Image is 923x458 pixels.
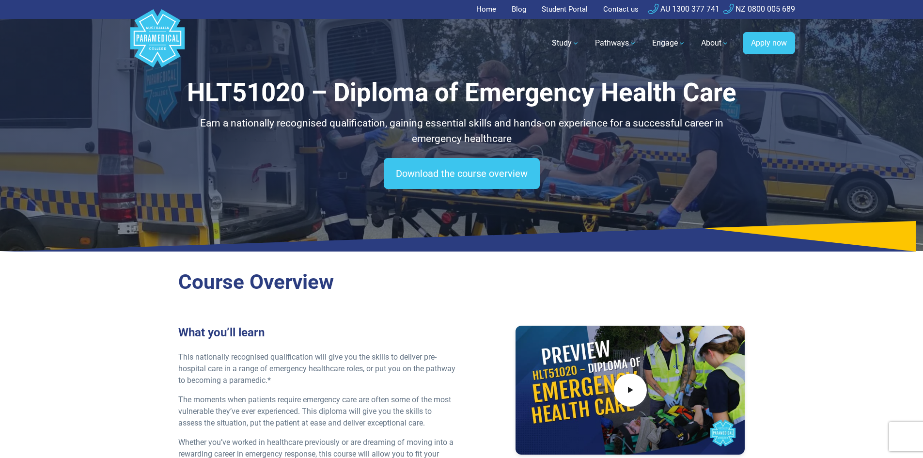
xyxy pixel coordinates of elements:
p: The moments when patients require emergency care are often some of the most vulnerable they’ve ev... [178,394,456,429]
a: Pathways [589,30,642,57]
p: This nationally recognised qualification will give you the skills to deliver pre-hospital care in... [178,351,456,386]
a: Australian Paramedical College [128,19,187,68]
h3: What you’ll learn [178,326,456,340]
h1: HLT51020 – Diploma of Emergency Health Care [178,78,745,108]
a: Engage [646,30,691,57]
a: Apply now [743,32,795,54]
h2: Course Overview [178,270,745,295]
a: About [695,30,735,57]
a: Study [546,30,585,57]
p: Earn a nationally recognised qualification, gaining essential skills and hands-on experience for ... [178,116,745,146]
a: NZ 0800 005 689 [723,4,795,14]
a: AU 1300 377 741 [648,4,720,14]
a: Download the course overview [384,158,540,189]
